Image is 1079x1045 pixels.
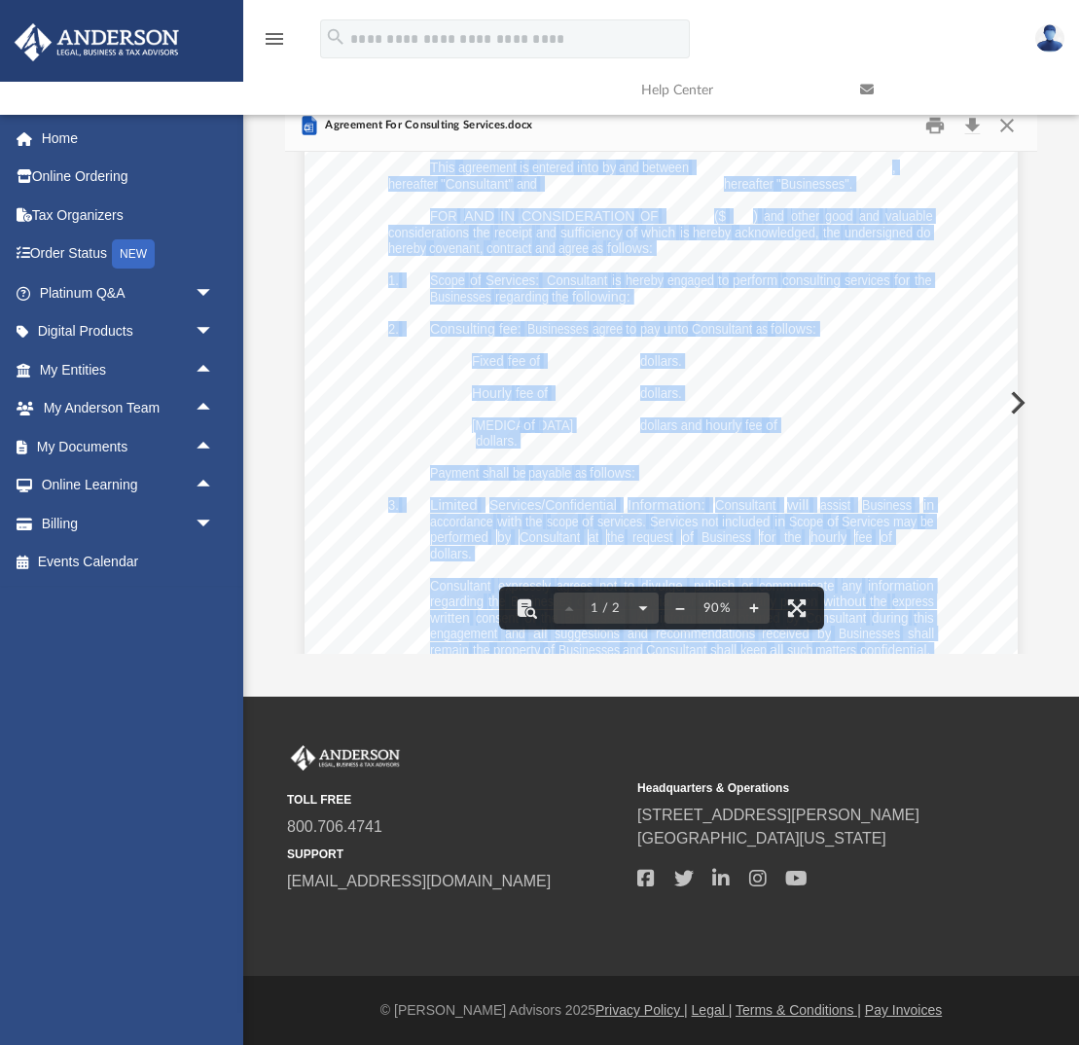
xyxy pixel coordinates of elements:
span: confidential. [860,643,930,657]
span: follows: [590,466,635,480]
button: Zoom out [665,587,696,630]
small: TOLL FREE [287,791,624,809]
span: and [623,643,643,657]
span: request [632,530,672,544]
span: keep [740,643,767,657]
span: the [915,273,932,287]
span: by [602,161,617,174]
span: Payment [430,466,479,480]
span: be [920,515,934,528]
span: the [823,226,841,239]
span: ($ [714,209,726,223]
span: as [575,466,587,480]
a: Online Learningarrow_drop_up [14,466,234,505]
span: sufficiency [560,226,623,239]
span: and [505,627,525,640]
span: fee [745,418,762,432]
span: information [868,579,934,593]
span: Business [701,530,751,544]
img: Anderson Advisors Platinum Portal [9,23,185,61]
span: the [607,530,624,544]
span: undersigned [845,226,913,239]
span: or [741,579,753,593]
span: considerations [388,226,469,239]
div: © [PERSON_NAME] Advisors 2025 [243,1000,1079,1021]
span: as [592,241,603,255]
span: will [787,498,809,512]
span: Consultant [547,273,607,287]
a: [GEOGRAPHIC_DATA][US_STATE] [637,830,886,847]
span: Businesses [430,290,491,304]
a: Events Calendar [14,543,243,582]
span: the [473,226,490,239]
span: and [517,177,537,191]
span: and [764,209,784,223]
span: this [914,611,934,625]
span: divulge, [641,579,686,593]
span: Consultant [430,579,490,593]
span: follows: [607,241,653,255]
div: File preview [285,152,1037,654]
span: is [612,273,622,287]
span: Scope [789,515,823,528]
a: Platinum Q&Aarrow_drop_down [14,273,243,312]
span: , [892,161,896,174]
span: with [497,515,522,528]
span: of [827,515,839,528]
button: Next page [628,587,659,630]
img: Anderson Advisors Platinum Portal [287,745,404,771]
span: FOR [430,209,457,223]
span: arrow_drop_up [195,466,234,506]
span: and [628,627,648,640]
span: to [624,579,634,593]
span: Scope [430,273,465,287]
span: to [718,273,729,287]
small: Headquarters & Operations [637,779,974,797]
span: CONSIDERATION [522,209,634,223]
span: the [488,595,506,608]
div: Current zoom level [696,602,738,615]
img: User Pic [1035,24,1064,53]
span: matters [815,643,856,657]
span: publish [694,579,735,593]
span: OF [640,209,658,223]
span: 3. [388,498,399,512]
span: dollars and [640,418,702,432]
span: assist [820,498,850,512]
button: Toggle findbar [505,587,548,630]
span: "Businesses". [776,177,852,191]
span: ) [753,209,758,223]
span: hereafter [724,177,773,191]
span: 1. [388,273,399,287]
span: of [543,643,555,657]
span: and [536,226,557,239]
span: Fixed [472,354,504,368]
a: menu [263,37,286,51]
a: [EMAIL_ADDRESS][DOMAIN_NAME] [287,873,551,889]
button: 1 / 2 [585,587,628,630]
span: dollars. [476,434,518,448]
span: consent [476,611,519,625]
span: dollars. [640,386,682,400]
span: This [430,161,455,174]
span: as [756,322,768,336]
span: 1 / 2 [585,602,628,615]
span: in [774,515,785,528]
span: by [817,627,832,640]
div: NEW [112,239,155,269]
span: do [917,226,930,239]
span: written [430,611,470,625]
span: Services may [842,515,917,528]
span: fee of [516,386,548,400]
span: and [859,209,880,223]
span: included [722,515,770,528]
span: entered [532,161,573,174]
span: hereby [693,226,731,239]
span: hereafter [388,177,438,191]
div: Preview [285,100,1037,654]
span: for [760,530,776,544]
span: Businesses [527,322,589,336]
span: engagement [430,627,497,640]
span: property [493,643,541,657]
span: is [680,226,690,239]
